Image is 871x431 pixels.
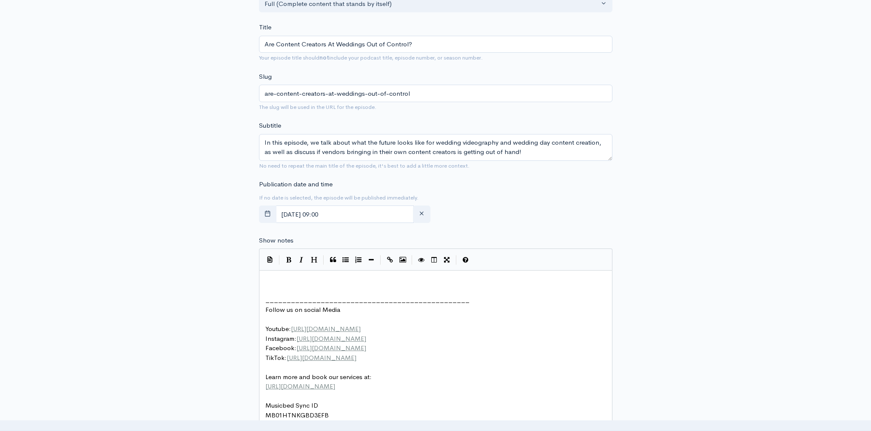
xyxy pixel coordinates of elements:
label: Show notes [259,236,293,245]
button: Generic List [339,254,352,266]
span: TikTok: [265,354,356,362]
small: The slug will be used in the URL for the episode. [259,103,376,111]
span: MB01HTNKGBD3EFB [265,411,329,419]
button: Insert Horizontal Line [365,254,378,266]
span: [URL][DOMAIN_NAME] [291,325,361,333]
span: [URL][DOMAIN_NAME] [296,334,366,343]
button: clear [413,206,430,223]
span: ________________________________________________ [265,296,470,304]
span: Facebook: [265,344,366,352]
input: title-of-episode [259,85,612,102]
span: Follow us on social Media [265,305,340,314]
span: Instagram: [265,334,366,343]
input: What is the episode's title? [259,36,612,53]
small: Your episode title should include your podcast title, episode number, or season number. [259,54,483,61]
i: | [412,255,413,265]
button: Bold [282,254,295,266]
i: | [456,255,457,265]
span: [URL][DOMAIN_NAME] [287,354,356,362]
span: [URL][DOMAIN_NAME] [265,382,335,390]
button: Toggle Fullscreen [441,254,453,266]
button: toggle [259,206,276,223]
label: Title [259,23,271,32]
button: Markdown Guide [459,254,472,266]
span: Musicbed Sync ID [265,401,318,409]
label: Slug [259,72,272,82]
span: Youtube: [265,325,361,333]
button: Insert Show Notes Template [264,253,276,265]
button: Toggle Side by Side [428,254,441,266]
button: Insert Image [396,254,409,266]
small: If no date is selected, the episode will be published immediately. [259,194,418,201]
button: Toggle Preview [415,254,428,266]
label: Subtitle [259,121,281,131]
strong: not [319,54,329,61]
span: Learn more and book our services at: [265,373,372,381]
label: Publication date and time [259,180,333,189]
button: Create Link [384,254,396,266]
button: Quote [327,254,339,266]
button: Numbered List [352,254,365,266]
span: [URL][DOMAIN_NAME] [296,344,366,352]
i: | [279,255,280,265]
i: | [380,255,381,265]
i: | [323,255,324,265]
button: Heading [308,254,321,266]
button: Italic [295,254,308,266]
small: No need to repeat the main title of the episode, it's best to add a little more context. [259,162,470,169]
